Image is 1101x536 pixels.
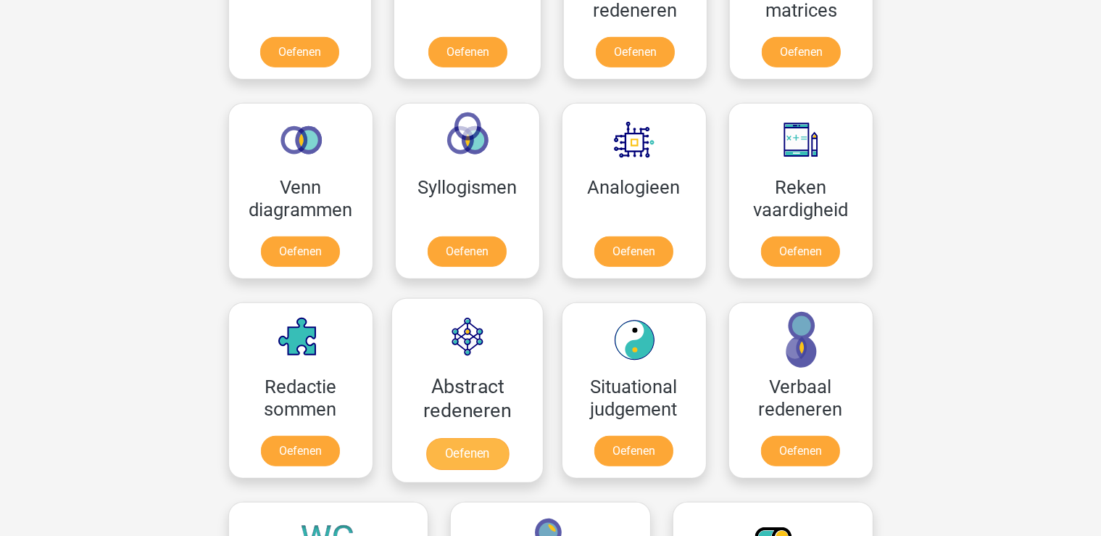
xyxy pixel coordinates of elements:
[428,36,507,67] a: Oefenen
[261,236,340,266] a: Oefenen
[428,236,507,266] a: Oefenen
[596,36,675,67] a: Oefenen
[594,435,673,466] a: Oefenen
[261,435,340,466] a: Oefenen
[761,236,840,266] a: Oefenen
[761,435,840,466] a: Oefenen
[260,36,339,67] a: Oefenen
[425,437,508,469] a: Oefenen
[762,36,841,67] a: Oefenen
[594,236,673,266] a: Oefenen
